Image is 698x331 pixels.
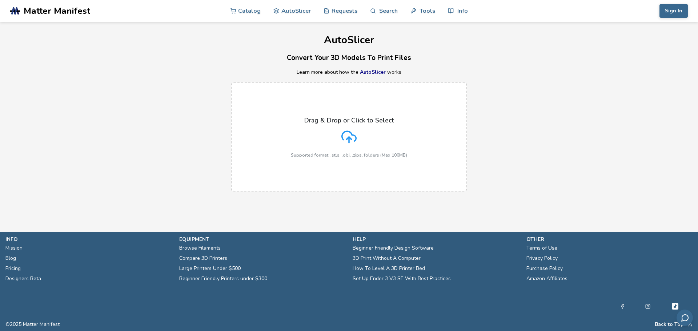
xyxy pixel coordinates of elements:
p: equipment [179,235,346,243]
p: info [5,235,172,243]
a: Facebook [620,302,625,311]
button: Sign In [659,4,688,18]
p: Supported format: .stls, .obj, .zips, folders (Max 100MB) [291,153,407,158]
a: Compare 3D Printers [179,253,227,263]
a: Large Printers Under $500 [179,263,241,274]
a: Beginner Friendly Design Software [353,243,434,253]
a: Amazon Affiliates [526,274,567,284]
a: Browse Filaments [179,243,221,253]
a: Tiktok [671,302,679,311]
span: © 2025 Matter Manifest [5,322,60,327]
span: Matter Manifest [24,6,90,16]
a: Privacy Policy [526,253,558,263]
a: Terms of Use [526,243,557,253]
p: other [526,235,693,243]
button: Send feedback via email [677,310,693,326]
a: Pricing [5,263,21,274]
a: How To Level A 3D Printer Bed [353,263,425,274]
a: Purchase Policy [526,263,563,274]
a: Instagram [645,302,650,311]
a: 3D Print Without A Computer [353,253,421,263]
a: AutoSlicer [360,69,386,76]
a: Designers Beta [5,274,41,284]
a: Blog [5,253,16,263]
button: Back to Top [655,322,684,327]
p: help [353,235,519,243]
a: Mission [5,243,23,253]
p: Drag & Drop or Click to Select [304,117,394,124]
a: Beginner Friendly Printers under $300 [179,274,267,284]
a: Set Up Ender 3 V3 SE With Best Practices [353,274,451,284]
a: RSS Feed [687,322,693,327]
